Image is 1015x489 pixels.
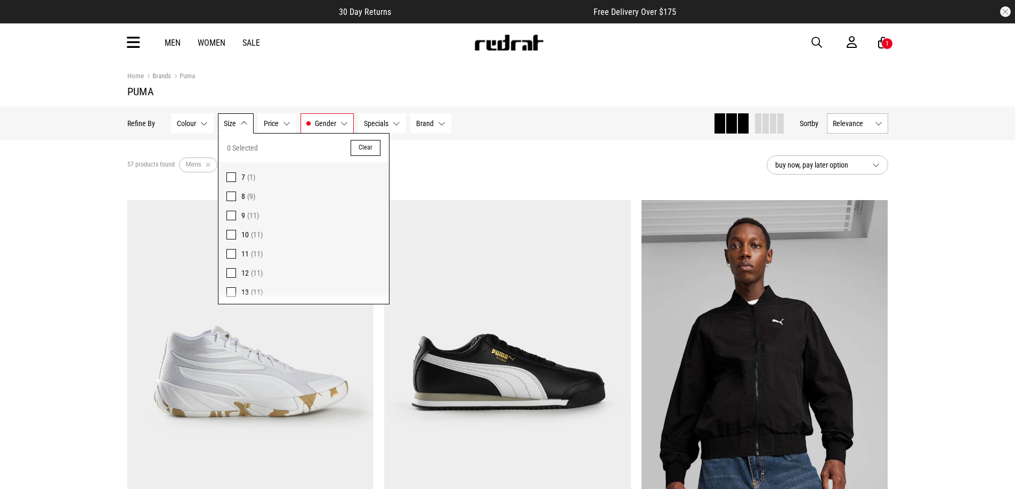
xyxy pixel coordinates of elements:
a: 1 [878,37,888,48]
span: Relevance [833,119,871,128]
a: Brands [144,72,171,82]
a: Men [165,38,181,48]
span: 10 [241,230,249,239]
span: (11) [251,250,263,258]
button: Price [258,113,296,134]
button: Brand [410,113,451,134]
div: Size [218,133,389,304]
span: Free Delivery Over $175 [594,7,676,17]
span: buy now, pay later option [775,159,864,171]
h1: Puma [127,85,888,98]
img: Redrat logo [474,35,544,51]
span: Colour [177,119,196,128]
span: 7 [241,173,245,181]
span: 57 products found [127,161,175,169]
button: Colour [171,113,214,134]
span: 11 [241,250,249,258]
span: by [811,119,818,128]
p: Refine By [127,119,155,128]
span: Specials [364,119,388,128]
a: Sale [242,38,260,48]
span: Size [224,119,236,128]
iframe: Customer reviews powered by Trustpilot [412,6,572,17]
span: 0 Selected [227,142,258,154]
a: Women [198,38,225,48]
button: Clear [351,140,380,156]
button: Sortby [800,117,818,130]
span: (11) [251,230,263,239]
button: buy now, pay later option [767,155,888,175]
span: Gender [315,119,336,128]
span: Brand [416,119,434,128]
span: 8 [241,192,245,201]
span: 12 [241,269,249,277]
span: 9 [241,211,245,220]
button: Open LiveChat chat widget [9,4,40,36]
span: 13 [241,288,249,296]
span: (11) [251,269,263,277]
span: 30 Day Returns [339,7,391,17]
button: Relevance [827,113,888,134]
button: Gender [301,113,354,134]
span: (11) [247,211,259,220]
span: (11) [251,288,263,296]
span: Price [264,119,279,128]
span: (9) [247,192,255,201]
button: Specials [358,113,406,134]
a: Home [127,72,144,80]
span: Mens [186,161,201,168]
span: (1) [247,173,255,181]
button: Remove filter [201,158,215,172]
button: Size [218,113,254,134]
div: 1 [886,40,889,47]
a: Puma [171,72,195,82]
